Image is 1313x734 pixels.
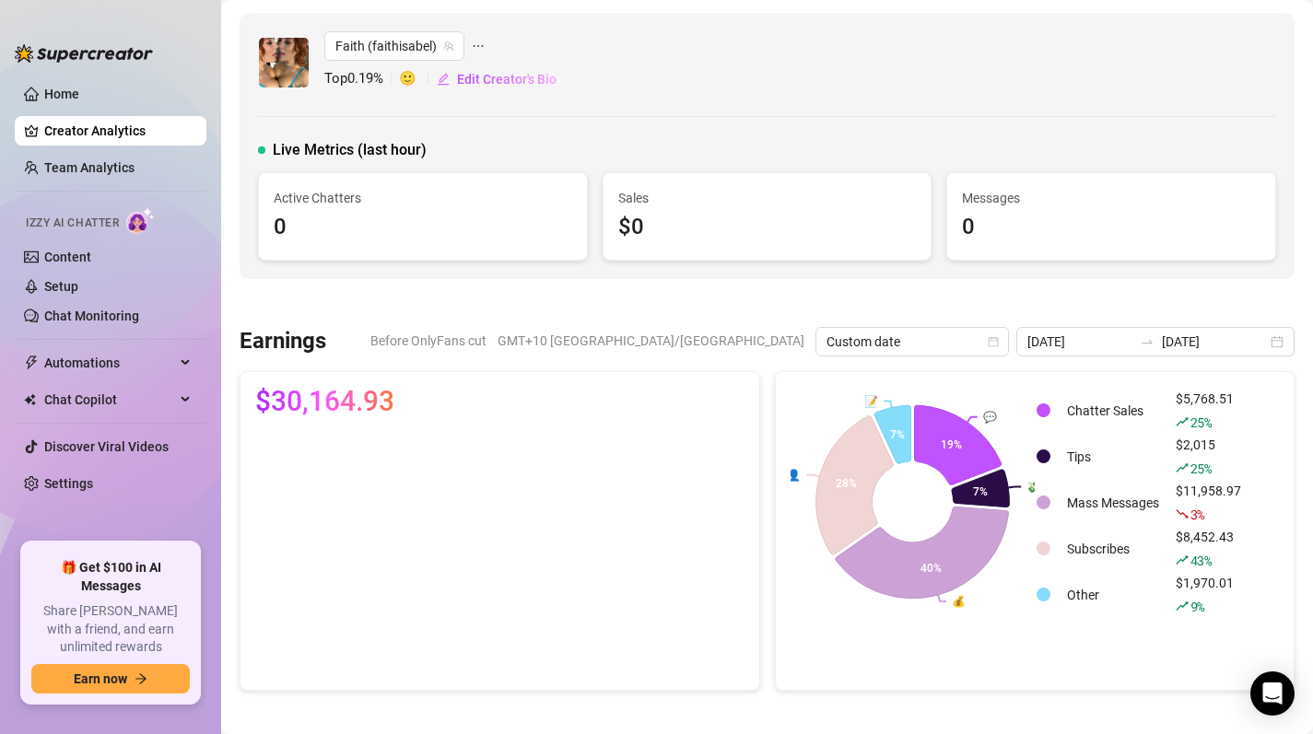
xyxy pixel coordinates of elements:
span: 🙂 [399,68,436,90]
span: Edit Creator's Bio [457,72,557,87]
span: 43 % [1190,552,1212,569]
span: Izzy AI Chatter [26,215,119,232]
td: Mass Messages [1060,481,1166,525]
span: Faith (faithisabel) [335,32,453,60]
span: Custom date [826,328,998,355]
text: 💰 [952,594,966,608]
img: Chat Copilot [24,393,36,406]
button: Earn nowarrow-right [31,664,190,693]
span: 25 % [1190,460,1212,477]
div: Open Intercom Messenger [1250,671,1295,716]
span: fall [1176,507,1189,520]
span: 9 % [1190,598,1204,615]
h3: Earnings [240,327,326,356]
div: $1,970.01 [1176,573,1241,617]
span: edit [437,73,450,86]
span: to [1140,334,1155,349]
a: Setup [44,279,78,294]
span: GMT+10 [GEOGRAPHIC_DATA]/[GEOGRAPHIC_DATA] [498,327,804,355]
span: 🎁 Get $100 in AI Messages [31,559,190,595]
a: Creator Analytics [44,116,192,146]
a: Team Analytics [44,160,135,175]
span: Live Metrics (last hour) [273,139,427,161]
span: team [443,41,454,52]
td: Other [1060,573,1166,617]
div: $2,015 [1176,435,1241,479]
span: Sales [618,188,917,208]
span: Active Chatters [274,188,572,208]
span: rise [1176,553,1189,566]
a: Content [44,250,91,264]
span: rise [1176,600,1189,612]
span: calendar [988,336,999,347]
text: 💬 [983,409,997,423]
span: Share [PERSON_NAME] with a friend, and earn unlimited rewards [31,602,190,657]
span: $30,164.93 [255,387,394,416]
img: Faith [259,38,309,87]
td: Chatter Sales [1060,389,1166,433]
span: Top 0.19 % [324,68,399,90]
span: Chat Copilot [44,385,175,414]
div: $11,958.97 [1176,481,1241,525]
span: Automations [44,348,175,378]
span: rise [1176,461,1189,474]
span: Before OnlyFans cut [370,327,487,355]
div: $5,768.51 [1176,389,1241,433]
td: Tips [1060,435,1166,479]
a: Home [44,87,79,101]
img: logo-BBDzfeDw.svg [15,44,153,63]
img: AI Chatter [126,207,155,234]
span: arrow-right [135,672,147,685]
text: 📝 [864,393,878,407]
span: swap-right [1140,334,1155,349]
a: Discover Viral Videos [44,439,169,454]
div: $8,452.43 [1176,527,1241,571]
div: 0 [274,210,572,245]
span: ellipsis [472,31,485,61]
div: $0 [618,210,917,245]
span: 25 % [1190,414,1212,431]
span: thunderbolt [24,355,39,370]
input: Start date [1027,332,1132,352]
input: End date [1162,332,1267,352]
button: Edit Creator's Bio [436,64,557,94]
span: Messages [962,188,1260,208]
a: Settings [44,476,93,491]
span: Earn now [74,671,127,686]
span: 3 % [1190,506,1204,523]
text: 💸 [1026,479,1040,493]
div: 0 [962,210,1260,245]
span: rise [1176,415,1189,428]
text: 👤 [787,468,801,482]
a: Chat Monitoring [44,309,139,323]
td: Subscribes [1060,527,1166,571]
